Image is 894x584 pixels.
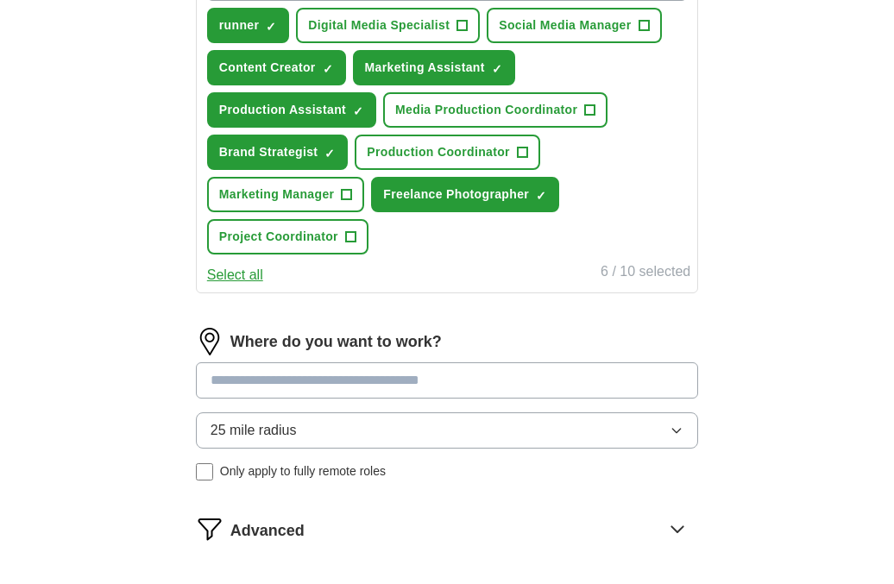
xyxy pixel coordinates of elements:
[207,219,368,254] button: Project Coordinator
[219,101,346,119] span: Production Assistant
[211,420,297,441] span: 25 mile radius
[367,143,510,161] span: Production Coordinator
[487,8,661,43] button: Social Media Manager
[196,515,223,543] img: filter
[207,265,263,286] button: Select all
[219,59,316,77] span: Content Creator
[207,177,365,212] button: Marketing Manager
[207,135,349,170] button: Brand Strategist✓
[196,463,213,480] input: Only apply to fully remote roles
[219,16,259,35] span: runner
[196,412,698,449] button: 25 mile radius
[383,185,529,204] span: Freelance Photographer
[220,462,386,480] span: Only apply to fully remote roles
[353,50,515,85] button: Marketing Assistant✓
[207,8,289,43] button: runner✓
[323,62,333,76] span: ✓
[601,261,690,286] div: 6 / 10 selected
[207,50,346,85] button: Content Creator✓
[383,92,608,128] button: Media Production Coordinator
[230,519,305,543] span: Advanced
[371,177,559,212] button: Freelance Photographer✓
[324,147,335,160] span: ✓
[230,330,442,354] label: Where do you want to work?
[196,328,223,355] img: location.png
[353,104,363,118] span: ✓
[219,143,318,161] span: Brand Strategist
[395,101,577,119] span: Media Production Coordinator
[355,135,540,170] button: Production Coordinator
[219,228,338,246] span: Project Coordinator
[499,16,631,35] span: Social Media Manager
[492,62,502,76] span: ✓
[207,92,376,128] button: Production Assistant✓
[308,16,450,35] span: Digital Media Specialist
[296,8,480,43] button: Digital Media Specialist
[536,189,546,203] span: ✓
[365,59,485,77] span: Marketing Assistant
[266,20,276,34] span: ✓
[219,185,335,204] span: Marketing Manager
